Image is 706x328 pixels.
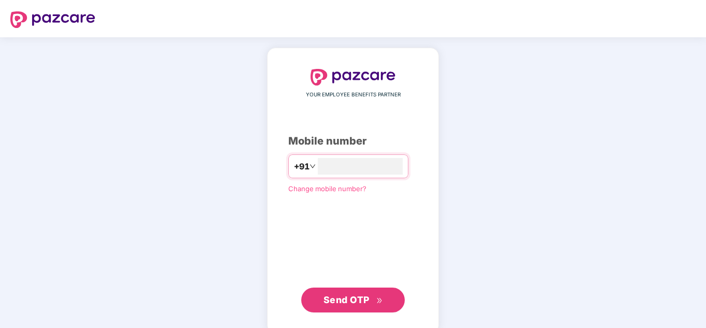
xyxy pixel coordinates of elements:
span: Send OTP [323,294,370,305]
a: Change mobile number? [288,184,366,193]
div: Mobile number [288,133,418,149]
img: logo [10,11,95,28]
button: Send OTPdouble-right [301,288,405,312]
img: logo [311,69,395,85]
span: double-right [376,297,383,304]
span: down [310,163,316,169]
span: YOUR EMPLOYEE BENEFITS PARTNER [306,91,401,99]
span: +91 [294,160,310,173]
